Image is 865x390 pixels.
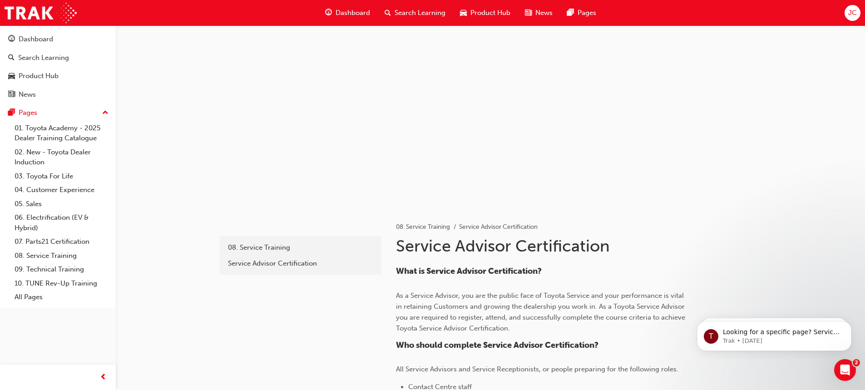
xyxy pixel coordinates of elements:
li: Service Advisor Certification [459,222,538,232]
span: News [535,8,553,18]
div: News [19,89,36,100]
img: Trak [5,3,77,23]
span: car-icon [8,72,15,80]
iframe: Intercom live chat [834,359,856,381]
a: All Pages [11,290,112,304]
span: Dashboard [336,8,370,18]
a: search-iconSearch Learning [377,4,453,22]
a: 06. Electrification (EV & Hybrid) [11,211,112,235]
span: search-icon [385,7,391,19]
span: pages-icon [8,109,15,117]
iframe: Intercom notifications message [683,302,865,365]
span: All Service Advisors and Service Receptionists, or people preparing for the following roles. [396,365,678,373]
h1: Service Advisor Certification [396,236,694,256]
a: guage-iconDashboard [318,4,377,22]
span: Product Hub [470,8,510,18]
span: 2 [853,359,860,366]
div: 08. Service Training [228,242,373,253]
span: Who should complete Service Advisor Certification? [396,340,598,350]
a: 09. Technical Training [11,262,112,276]
span: search-icon [8,54,15,62]
a: 08. Service Training [11,249,112,263]
span: As a Service Advisor, you are the public face of Toyota Service and your performance is vital in ... [396,291,687,332]
span: prev-icon [100,372,107,383]
span: news-icon [525,7,532,19]
a: 08. Service Training [396,223,450,231]
a: 08. Service Training [223,240,378,256]
a: Service Advisor Certification [223,256,378,272]
a: 04. Customer Experience [11,183,112,197]
a: 02. New - Toyota Dealer Induction [11,145,112,169]
span: What is Service Advisor Certification? [396,266,542,276]
a: Product Hub [4,68,112,84]
span: guage-icon [8,35,15,44]
span: up-icon [102,107,109,119]
a: News [4,86,112,103]
div: Product Hub [19,71,59,81]
a: news-iconNews [518,4,560,22]
a: car-iconProduct Hub [453,4,518,22]
div: Service Advisor Certification [228,258,373,269]
a: 01. Toyota Academy - 2025 Dealer Training Catalogue [11,121,112,145]
button: JC [845,5,860,21]
span: news-icon [8,91,15,99]
a: 05. Sales [11,197,112,211]
span: pages-icon [567,7,574,19]
span: car-icon [460,7,467,19]
a: 07. Parts21 Certification [11,235,112,249]
a: 03. Toyota For Life [11,169,112,183]
span: Pages [578,8,596,18]
button: Pages [4,104,112,121]
div: Pages [19,108,37,118]
span: JC [848,8,857,18]
a: 10. TUNE Rev-Up Training [11,276,112,291]
div: Search Learning [18,53,69,63]
span: guage-icon [325,7,332,19]
span: Search Learning [395,8,445,18]
a: Dashboard [4,31,112,48]
a: pages-iconPages [560,4,603,22]
a: Search Learning [4,49,112,66]
button: DashboardSearch LearningProduct HubNews [4,29,112,104]
div: Dashboard [19,34,53,44]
